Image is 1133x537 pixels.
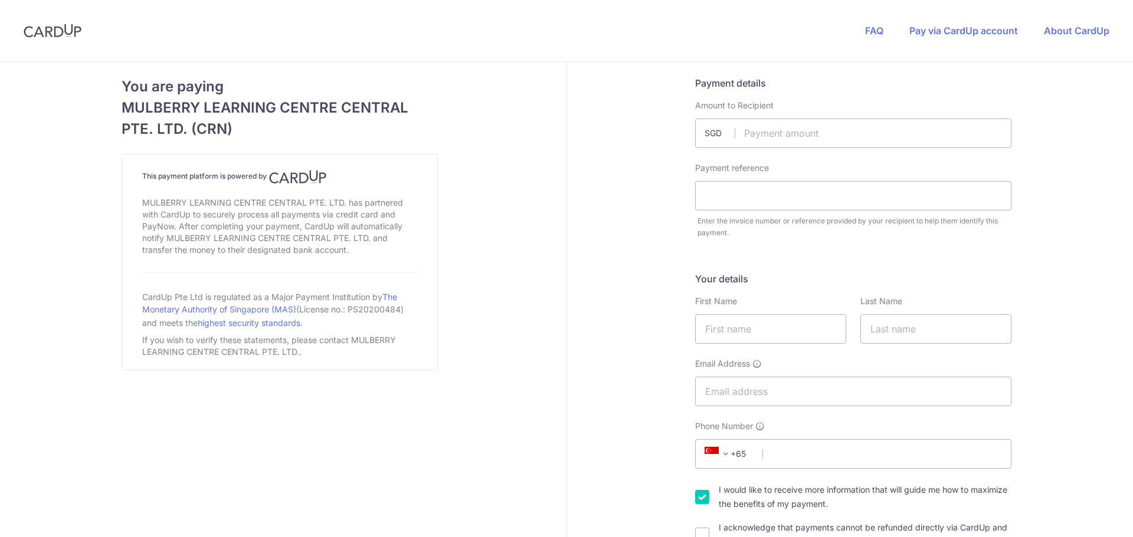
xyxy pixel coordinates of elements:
input: Last name [860,314,1011,344]
label: Last Name [860,295,902,307]
div: Enter the invoice number or reference provided by your recipient to help them identify this payment. [698,215,1011,239]
label: First Name [695,295,737,307]
a: FAQ [865,25,883,37]
span: +65 [705,447,733,461]
img: CardUp [269,170,327,184]
span: SGD [705,127,735,139]
a: highest security standards [198,318,300,328]
h4: This payment platform is powered by [142,170,417,184]
a: Pay via CardUp account [909,25,1018,37]
h5: Your details [695,272,1011,286]
span: Email Address [695,358,750,370]
label: Amount to Recipient [695,100,774,111]
div: MULBERRY LEARNING CENTRE CENTRAL PTE. LTD. has partnered with CardUp to securely process all paym... [142,195,417,258]
label: Payment reference [695,162,769,174]
input: Email address [695,377,1011,406]
img: CardUp [24,24,81,38]
input: First name [695,314,846,344]
span: +65 [701,447,754,461]
a: About CardUp [1044,25,1109,37]
h5: Payment details [695,76,1011,90]
span: You are paying [122,76,438,97]
input: Payment amount [695,118,1011,148]
span: MULBERRY LEARNING CENTRE CENTRAL PTE. LTD. (CRN) [122,97,438,140]
div: If you wish to verify these statements, please contact MULBERRY LEARNING CENTRE CENTRAL PTE. LTD.. [142,332,417,360]
div: CardUp Pte Ltd is regulated as a Major Payment Institution by (License no.: PS20200484) and meets... [142,287,417,332]
span: Phone Number [695,420,753,432]
label: I would like to receive more information that will guide me how to maximize the benefits of my pa... [719,483,1011,511]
